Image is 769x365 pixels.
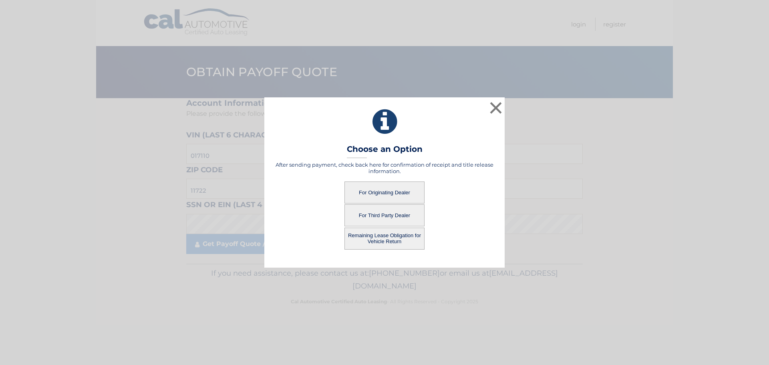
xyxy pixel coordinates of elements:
button: Remaining Lease Obligation for Vehicle Return [344,228,425,250]
button: For Originating Dealer [344,181,425,204]
button: × [488,100,504,116]
h3: Choose an Option [347,144,423,158]
h5: After sending payment, check back here for confirmation of receipt and title release information. [274,161,495,174]
button: For Third Party Dealer [344,204,425,226]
